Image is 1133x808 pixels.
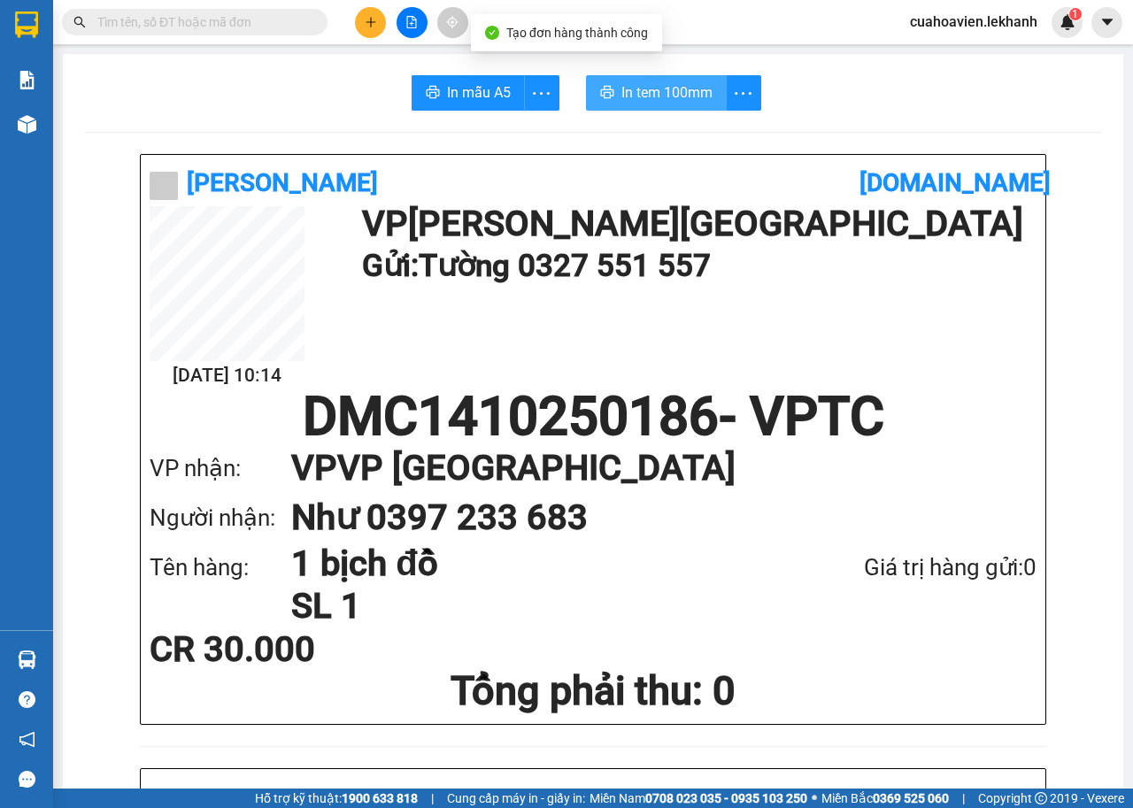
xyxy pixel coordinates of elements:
[1099,14,1115,30] span: caret-down
[19,771,35,788] span: message
[18,71,36,89] img: solution-icon
[150,361,304,390] h2: [DATE] 10:14
[726,75,761,111] button: more
[446,16,459,28] span: aim
[18,115,36,134] img: warehouse-icon
[365,16,377,28] span: plus
[524,75,559,111] button: more
[150,550,291,586] div: Tên hàng:
[207,15,350,36] div: An Sương
[1072,8,1078,20] span: 1
[150,667,1037,715] h1: Tổng phải thu: 0
[291,493,1001,543] h1: Như 0397 233 683
[207,17,250,35] span: Nhận:
[19,691,35,708] span: question-circle
[1060,14,1075,30] img: icon-new-feature
[13,116,41,135] span: CR :
[362,206,1028,242] h1: VP [PERSON_NAME][GEOGRAPHIC_DATA]
[150,450,291,487] div: VP nhận:
[447,81,511,104] span: In mẫu A5
[525,82,559,104] span: more
[342,791,418,805] strong: 1900 633 818
[1091,7,1122,38] button: caret-down
[362,242,1028,290] h1: Gửi: Tường 0327 551 557
[645,791,807,805] strong: 0708 023 035 - 0935 103 250
[405,16,418,28] span: file-add
[1069,8,1082,20] sup: 1
[821,789,949,808] span: Miền Bắc
[770,550,1037,586] div: Giá trị hàng gửi: 0
[397,7,428,38] button: file-add
[255,789,418,808] span: Hỗ trợ kỹ thuật:
[18,650,36,669] img: warehouse-icon
[896,11,1052,33] span: cuahoavien.lekhanh
[586,75,727,111] button: printerIn tem 100mm
[15,12,38,38] img: logo-vxr
[73,16,86,28] span: search
[412,75,525,111] button: printerIn mẫu A5
[15,79,195,104] div: 0967743924
[447,789,585,808] span: Cung cấp máy in - giấy in:
[150,390,1037,443] h1: DMC1410250186 - VPTC
[1035,792,1047,804] span: copyright
[15,15,195,58] div: [PERSON_NAME][GEOGRAPHIC_DATA]
[187,168,378,197] b: [PERSON_NAME]
[962,789,965,808] span: |
[437,7,468,38] button: aim
[19,731,35,748] span: notification
[291,543,770,585] h1: 1 bịch đồ
[97,12,306,32] input: Tìm tên, số ĐT hoặc mã đơn
[207,36,350,58] div: [PERSON_NAME]
[873,791,949,805] strong: 0369 525 060
[15,17,42,35] span: Gửi:
[431,789,434,808] span: |
[859,168,1051,197] b: [DOMAIN_NAME]
[355,7,386,38] button: plus
[291,585,770,627] h1: SL 1
[426,85,440,102] span: printer
[590,789,807,808] span: Miền Nam
[150,632,443,667] div: CR 30.000
[621,81,713,104] span: In tem 100mm
[13,114,197,135] div: 30.000
[506,26,648,40] span: Tạo đơn hàng thành công
[485,26,499,40] span: check-circle
[727,82,760,104] span: more
[15,58,195,79] div: [PERSON_NAME]
[812,795,817,802] span: ⚪️
[600,85,614,102] span: printer
[207,58,350,82] div: 0822559637
[150,500,291,536] div: Người nhận:
[291,443,1001,493] h1: VP VP [GEOGRAPHIC_DATA]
